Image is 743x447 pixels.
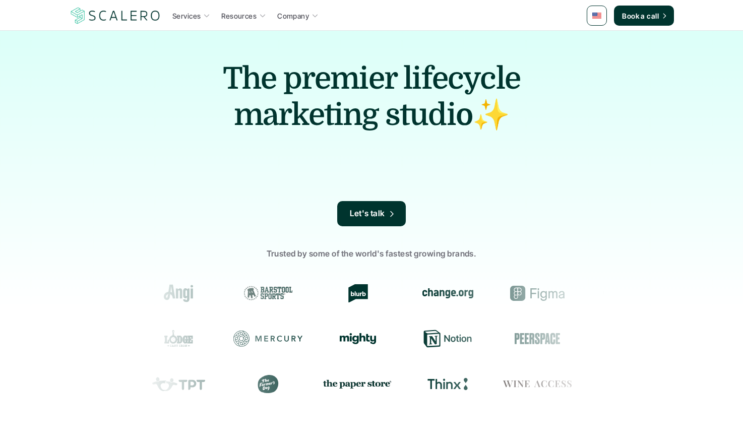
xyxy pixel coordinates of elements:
p: From strategy to execution, we bring deep expertise in top lifecycle marketing platforms: [DOMAIN... [208,138,535,196]
div: Notion [413,330,482,348]
p: Resources [221,11,257,21]
div: The Farmer's Dog [233,375,303,393]
div: Wine Access [503,375,572,393]
div: Blurb [323,284,393,302]
div: Figma [503,284,572,302]
div: Mercury [233,330,303,348]
div: Prose [592,375,662,393]
p: Services [172,11,201,21]
p: Let's talk [350,207,385,220]
img: Groome [603,287,651,299]
h1: The premier lifecycle marketing studio✨ [195,60,548,133]
img: the paper store [323,377,393,390]
img: Scalero company logo [69,6,162,25]
div: Barstool [233,284,303,302]
div: Mighty Networks [323,333,393,344]
p: Company [277,11,309,21]
a: Book a call [614,6,674,26]
div: Teachers Pay Teachers [144,375,213,393]
div: Thinx [413,375,482,393]
a: Let's talk [337,201,406,226]
a: Scalero company logo [69,7,162,25]
div: Lodge Cast Iron [144,330,213,348]
div: Angi [144,284,213,302]
div: Resy [592,330,662,348]
p: Book a call [622,11,659,21]
div: Peerspace [503,330,572,348]
div: change.org [413,284,482,302]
